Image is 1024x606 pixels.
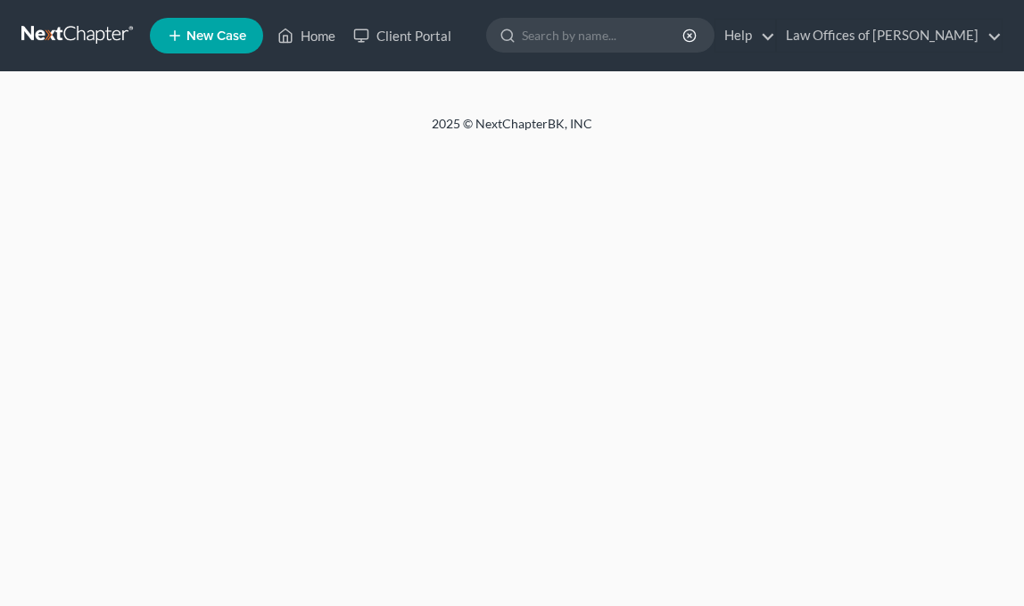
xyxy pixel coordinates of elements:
[84,115,940,147] div: 2025 © NextChapterBK, INC
[777,20,1002,52] a: Law Offices of [PERSON_NAME]
[186,29,246,43] span: New Case
[522,19,685,52] input: Search by name...
[268,20,344,52] a: Home
[715,20,775,52] a: Help
[344,20,460,52] a: Client Portal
